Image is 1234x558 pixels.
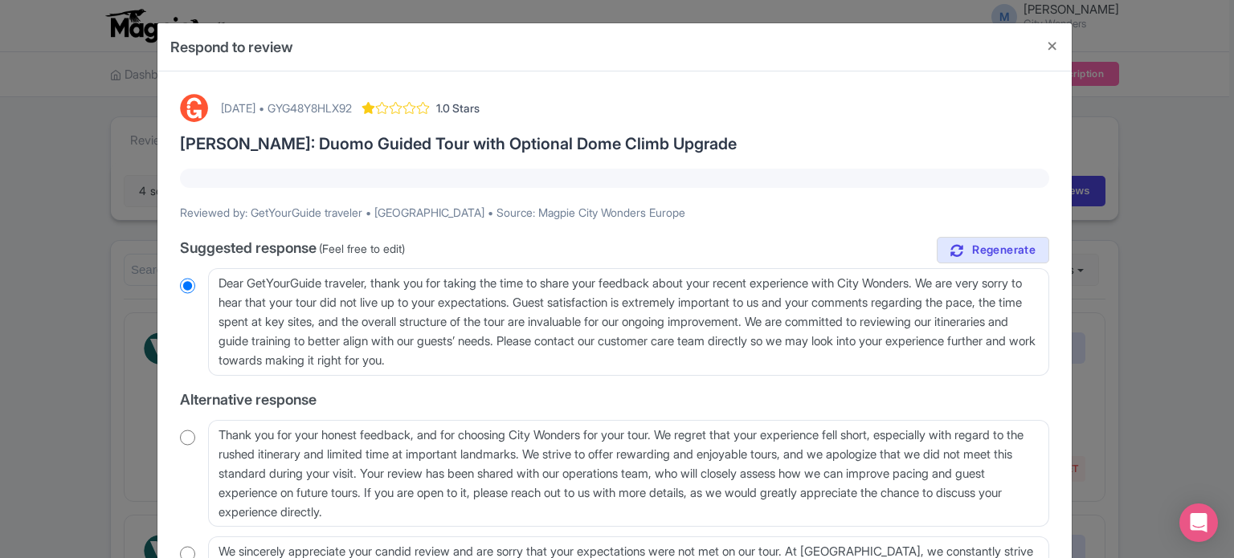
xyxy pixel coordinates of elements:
textarea: Thank you for your honest feedback, and for choosing City Wonders for your tour. We regret that y... [208,420,1049,527]
div: [DATE] • GYG48Y8HLX92 [221,100,352,116]
img: GetYourGuide Logo [180,94,208,122]
span: Suggested response [180,239,317,256]
h3: [PERSON_NAME]: Duomo Guided Tour with Optional Dome Climb Upgrade [180,135,1049,153]
div: Open Intercom Messenger [1179,503,1218,542]
span: (Feel free to edit) [319,242,405,255]
p: Reviewed by: GetYourGuide traveler • [GEOGRAPHIC_DATA] • Source: Magpie City Wonders Europe [180,204,1049,221]
span: Alternative response [180,391,317,408]
a: Regenerate [937,237,1049,263]
h4: Respond to review [170,36,293,58]
textarea: Dear GetYourGuide traveler, thank you for taking the time to share your feedback about your recen... [208,268,1049,376]
button: Close [1033,23,1072,69]
span: Regenerate [972,242,1036,258]
span: 1.0 Stars [436,100,480,116]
